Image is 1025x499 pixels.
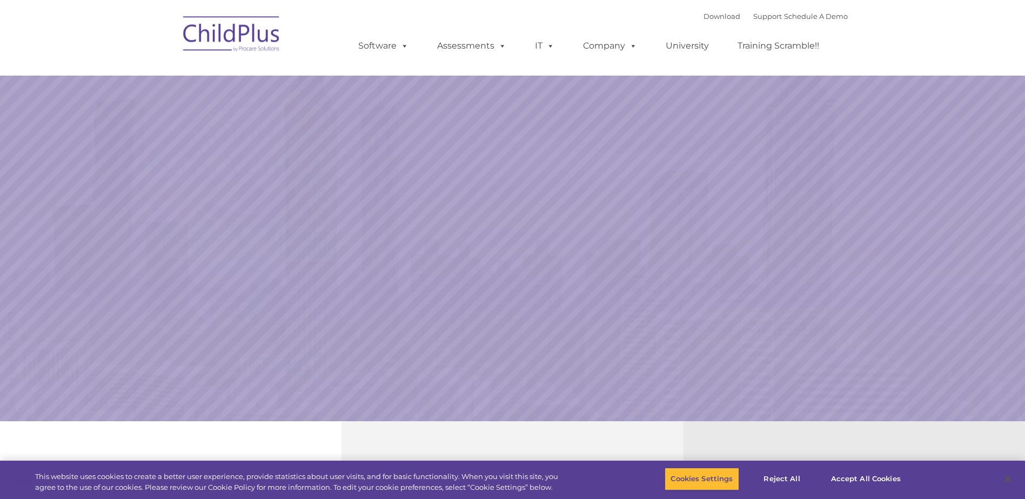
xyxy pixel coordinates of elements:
a: Support [753,12,782,21]
a: University [655,35,720,57]
a: Company [572,35,648,57]
button: Close [996,467,1020,491]
font: | [704,12,848,21]
a: Schedule A Demo [784,12,848,21]
a: Download [704,12,740,21]
a: Training Scramble!! [727,35,830,57]
img: ChildPlus by Procare Solutions [178,9,286,63]
button: Accept All Cookies [825,468,907,490]
a: Software [347,35,419,57]
button: Cookies Settings [665,468,739,490]
a: IT [524,35,565,57]
div: This website uses cookies to create a better user experience, provide statistics about user visit... [35,471,564,493]
a: Learn More [696,306,868,351]
button: Reject All [748,468,816,490]
a: Assessments [426,35,517,57]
